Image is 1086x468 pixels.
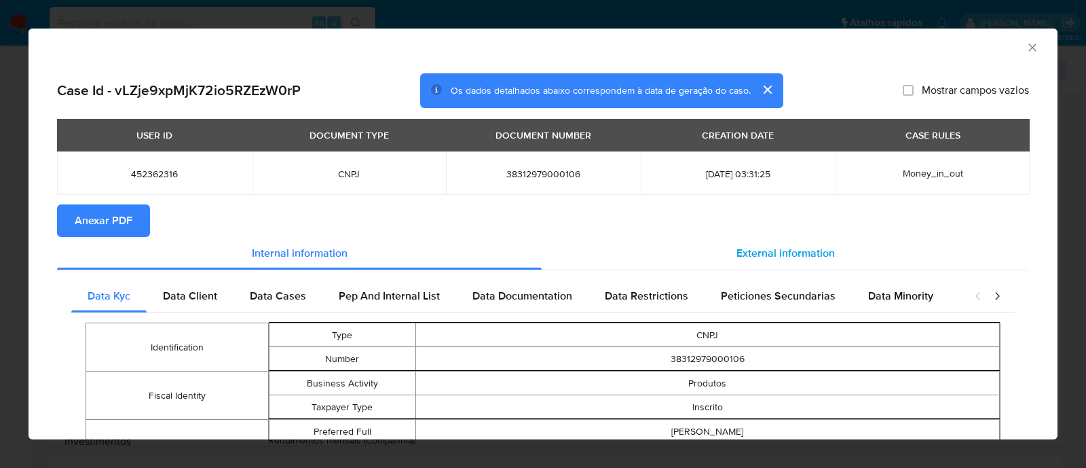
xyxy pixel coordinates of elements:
[269,395,415,419] td: Taxpayer Type
[415,420,1000,444] td: [PERSON_NAME]
[269,372,415,395] td: Business Activity
[128,124,181,147] div: USER ID
[903,85,914,96] input: Mostrar campos vazios
[1026,41,1038,53] button: Fechar a janela
[472,288,572,304] span: Data Documentation
[415,323,1000,347] td: CNPJ
[57,82,301,99] h2: Case Id - vLZje9xpMjK72io5RZEzW0rP
[868,288,933,304] span: Data Minority
[736,245,835,261] span: External information
[75,206,132,236] span: Anexar PDF
[415,372,1000,395] td: Produtos
[605,288,688,304] span: Data Restrictions
[922,84,1029,97] span: Mostrar campos vazios
[751,73,783,106] button: cerrar
[57,204,150,237] button: Anexar PDF
[415,347,1000,371] td: 38312979000106
[268,168,430,180] span: CNPJ
[415,395,1000,419] td: Inscrito
[339,288,440,304] span: Pep And Internal List
[487,124,599,147] div: DOCUMENT NUMBER
[301,124,397,147] div: DOCUMENT TYPE
[897,124,969,147] div: CASE RULES
[57,237,1029,270] div: Detailed info
[903,166,963,180] span: Money_in_out
[163,288,217,304] span: Data Client
[71,280,960,312] div: Detailed internal info
[73,168,236,180] span: 452362316
[86,372,269,420] td: Fiscal Identity
[88,288,130,304] span: Data Kyc
[721,288,836,304] span: Peticiones Secundarias
[269,420,415,444] td: Preferred Full
[269,347,415,371] td: Number
[657,168,819,180] span: [DATE] 03:31:25
[86,323,269,372] td: Identification
[451,84,751,97] span: Os dados detalhados abaixo correspondem à data de geração do caso.
[694,124,782,147] div: CREATION DATE
[29,29,1057,439] div: closure-recommendation-modal
[252,245,348,261] span: Internal information
[462,168,624,180] span: 38312979000106
[250,288,306,304] span: Data Cases
[269,323,415,347] td: Type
